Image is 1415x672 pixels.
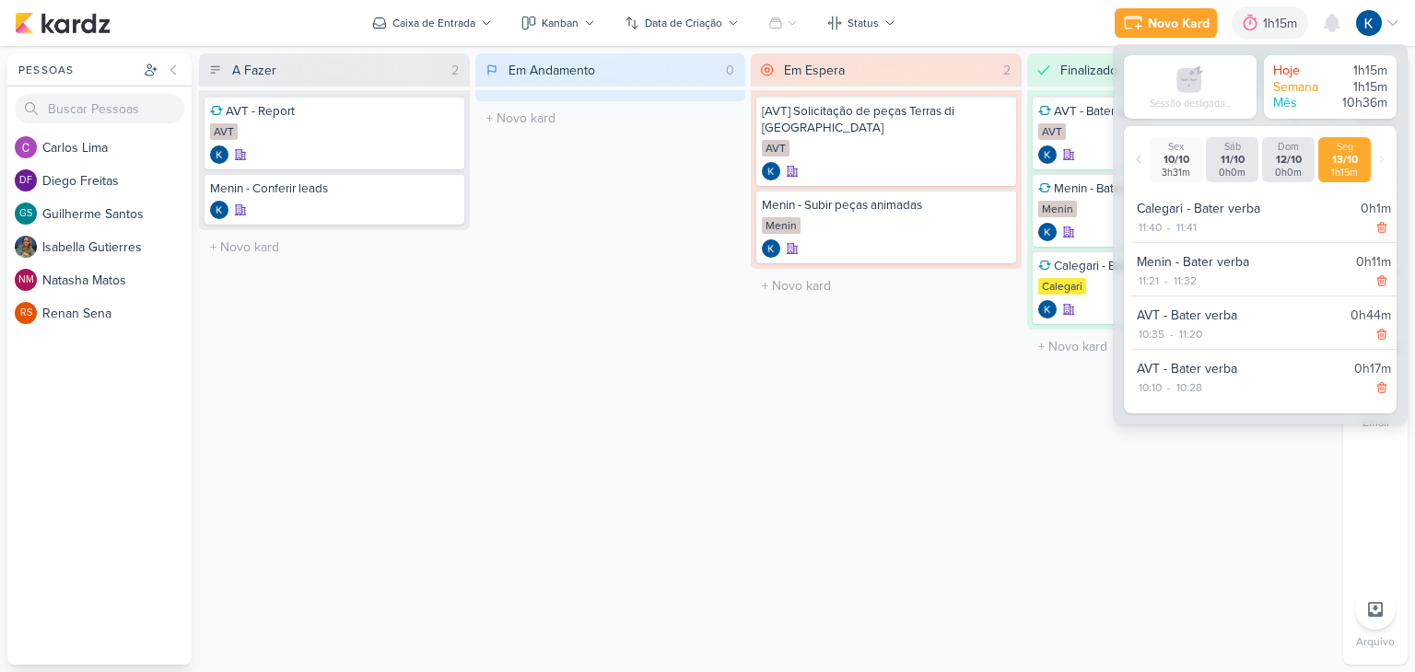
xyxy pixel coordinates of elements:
[1210,141,1255,153] div: Sáb
[42,238,192,257] div: I s a b e l l a G u t i e r r e s
[1266,141,1311,153] div: Dom
[996,61,1018,80] div: 2
[1322,153,1367,167] div: 13/10
[1175,379,1204,396] div: 10:28
[15,62,140,78] div: Pessoas
[1038,123,1066,140] div: AVT
[20,308,32,319] p: RS
[1356,633,1395,650] p: Arquivo
[42,138,192,157] div: C a r l o s L i m a
[1038,223,1057,241] div: Criador(a): Kayllanie | Tagawa
[1161,272,1172,289] div: -
[1273,95,1328,111] div: Mês
[1210,167,1255,179] div: 0h0m
[1137,272,1161,289] div: 11:21
[1172,272,1199,289] div: 11:32
[210,180,459,197] div: Menin - Conferir leads
[15,236,37,258] img: Isabella Gutierres
[754,272,1018,299] input: + Novo kard
[1137,219,1164,236] div: 11:40
[1322,167,1367,179] div: 1h15m
[42,304,192,323] div: R e n a n S e n a
[1137,359,1347,378] div: AVT - Bater verba
[1137,252,1349,272] div: Menin - Bater verba
[1332,63,1387,79] div: 1h15m
[1038,145,1057,164] img: Kayllanie | Tagawa
[1137,306,1343,325] div: AVT - Bater verba
[210,145,228,164] img: Kayllanie | Tagawa
[1038,223,1057,241] img: Kayllanie | Tagawa
[1177,326,1204,342] div: 11:20
[210,123,238,140] div: AVT
[15,302,37,324] div: Renan Sena
[42,171,192,191] div: D i e g o F r e i t a s
[1031,333,1294,360] input: + Novo kard
[762,197,1011,214] div: Menin - Subir peças animadas
[1332,95,1387,111] div: 10h36m
[1153,153,1199,167] div: 10/10
[203,234,466,261] input: + Novo kard
[1115,8,1217,38] button: Novo Kard
[15,12,111,34] img: kardz.app
[1038,258,1287,274] div: Calegari - Bater verba
[19,176,32,186] p: DF
[210,201,228,219] div: Criador(a): Kayllanie | Tagawa
[1038,278,1086,295] div: Calegari
[479,105,743,132] input: + Novo kard
[15,94,184,123] input: Buscar Pessoas
[1148,14,1210,33] div: Novo Kard
[762,162,780,180] div: Criador(a): Kayllanie | Tagawa
[1361,199,1391,218] div: 0h1m
[1273,63,1328,79] div: Hoje
[1210,153,1255,167] div: 11/10
[444,61,466,80] div: 2
[1332,79,1387,96] div: 1h15m
[210,201,228,219] img: Kayllanie | Tagawa
[762,217,801,234] div: Menin
[42,271,192,290] div: N a t a s h a M a t o s
[1153,141,1199,153] div: Sex
[1038,300,1057,319] img: Kayllanie | Tagawa
[1263,14,1303,33] div: 1h15m
[1038,103,1287,120] div: AVT - Bater verba
[1266,167,1311,179] div: 0h0m
[1273,79,1328,96] div: Semana
[762,103,1011,136] div: [AVT] Solicitação de peças Terras di Treviso
[1322,141,1367,153] div: Seg
[1137,326,1166,342] div: 10:35
[42,204,192,224] div: G u i l h e r m e S a n t o s
[210,145,228,164] div: Criador(a): Kayllanie | Tagawa
[1153,167,1199,179] div: 3h31m
[1354,359,1391,378] div: 0h17m
[762,239,780,258] div: Criador(a): Kayllanie | Tagawa
[1150,98,1231,110] div: Sessão desligada...
[1038,300,1057,319] div: Criador(a): Kayllanie | Tagawa
[1137,379,1164,396] div: 10:10
[1164,219,1175,236] div: -
[15,269,37,291] div: Natasha Matos
[1166,326,1177,342] div: -
[762,239,780,258] img: Kayllanie | Tagawa
[15,136,37,158] img: Carlos Lima
[1038,201,1077,217] div: Menin
[18,275,34,285] p: NM
[1356,252,1391,272] div: 0h11m
[1356,10,1382,36] img: Kayllanie | Tagawa
[15,169,37,191] div: Diego Freitas
[1175,219,1199,236] div: 11:41
[1266,153,1311,167] div: 12/10
[1038,180,1287,197] div: Menin - Bater verba
[762,162,780,180] img: Kayllanie | Tagawa
[1351,306,1391,325] div: 0h44m
[719,61,742,80] div: 0
[762,140,789,156] div: AVT
[1038,145,1057,164] div: Criador(a): Kayllanie | Tagawa
[1164,379,1175,396] div: -
[19,209,32,219] p: GS
[210,103,459,120] div: AVT - Report
[15,203,37,225] div: Guilherme Santos
[1137,199,1353,218] div: Calegari - Bater verba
